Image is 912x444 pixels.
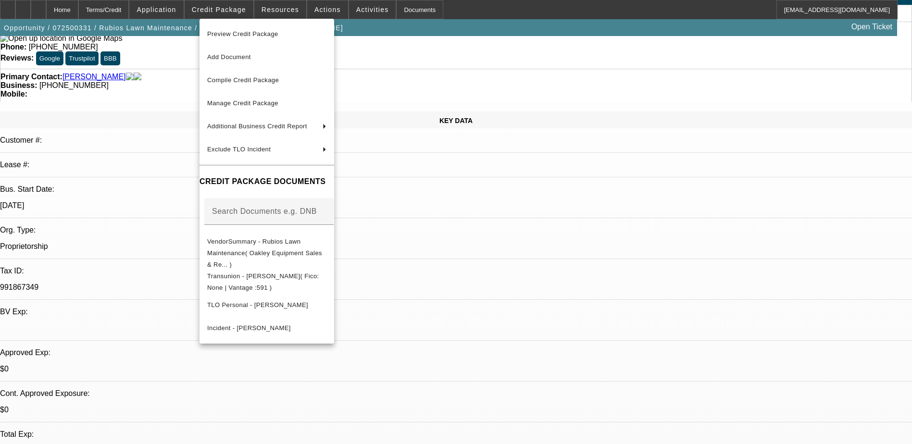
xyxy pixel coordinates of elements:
[207,99,278,107] span: Manage Credit Package
[207,30,278,37] span: Preview Credit Package
[200,294,334,317] button: TLO Personal - Cabrera, Martha
[207,146,271,153] span: Exclude TLO Incident
[200,317,334,340] button: Incident - Cabrera, Martha
[207,53,251,61] span: Add Document
[207,272,319,291] span: Transunion - [PERSON_NAME]( Fico: None | Vantage :591 )
[200,271,334,294] button: Transunion - Cabrera, Martha( Fico: None | Vantage :591 )
[207,324,291,332] span: Incident - [PERSON_NAME]
[207,301,308,308] span: TLO Personal - [PERSON_NAME]
[200,236,334,271] button: VendorSummary - Rubios Lawn Maintenance( Oakley Equipment Sales & Re... )
[200,176,334,187] h4: CREDIT PACKAGE DOCUMENTS
[207,76,279,84] span: Compile Credit Package
[207,123,307,130] span: Additional Business Credit Report
[212,207,317,215] mat-label: Search Documents e.g. DNB
[207,238,322,268] span: VendorSummary - Rubios Lawn Maintenance( Oakley Equipment Sales & Re... )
